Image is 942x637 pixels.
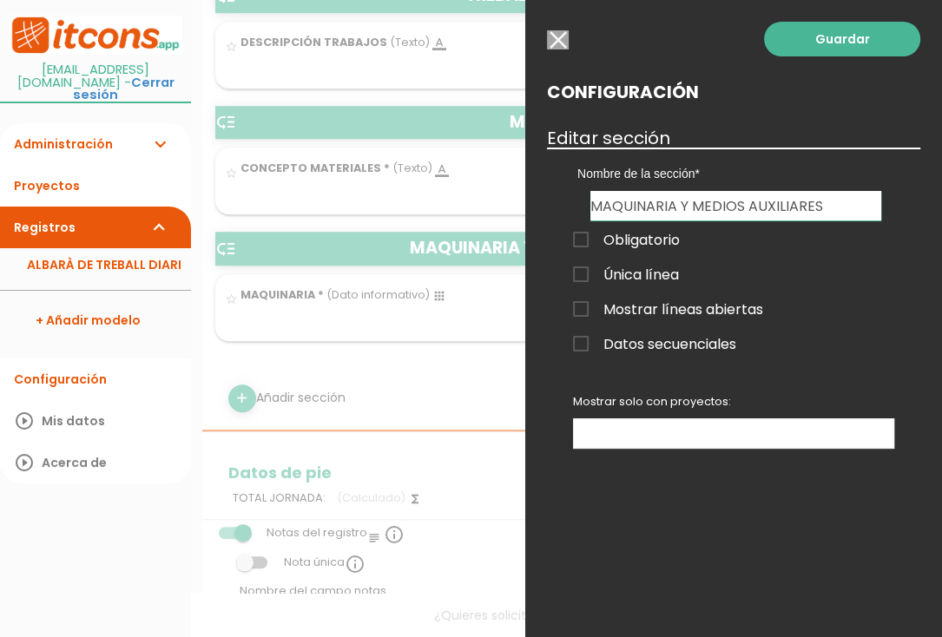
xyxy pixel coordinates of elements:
h3: Editar sección [547,128,920,148]
input: Mostrar solo con proyectos: [574,420,591,443]
span: Datos secuenciales [573,333,736,355]
label: Nombre de la sección [577,165,894,182]
h2: Configuración [547,82,920,102]
span: Única línea [573,264,679,286]
a: Guardar [764,22,920,56]
span: Obligatorio [573,229,680,251]
p: Mostrar solo con proyectos: [573,394,894,410]
span: Mostrar líneas abiertas [573,299,763,320]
